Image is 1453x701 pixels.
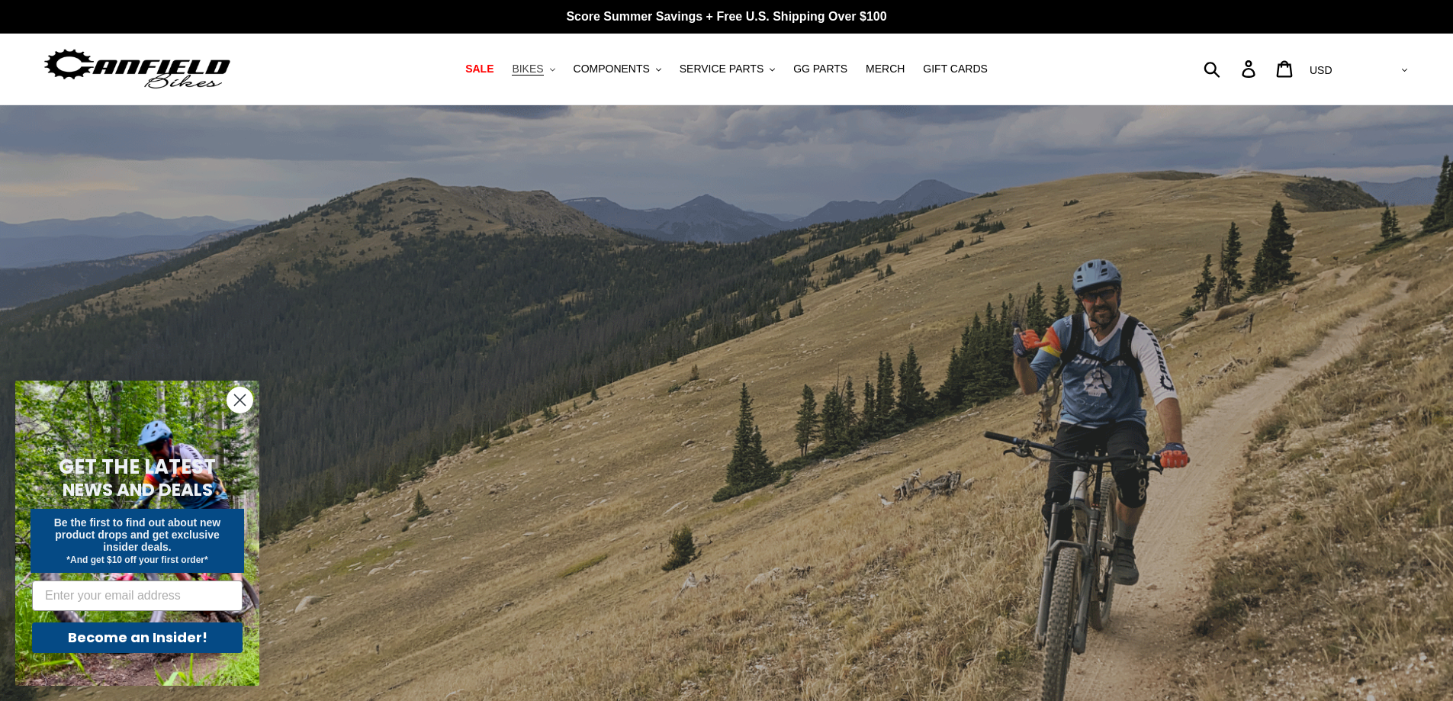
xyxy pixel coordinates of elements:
span: COMPONENTS [574,63,650,76]
span: *And get $10 off your first order* [66,555,207,565]
span: NEWS AND DEALS [63,478,213,502]
a: GG PARTS [786,59,855,79]
a: GIFT CARDS [915,59,995,79]
input: Enter your email address [32,580,243,611]
span: SALE [465,63,493,76]
a: MERCH [858,59,912,79]
span: GG PARTS [793,63,847,76]
input: Search [1212,52,1251,85]
button: Become an Insider! [32,622,243,653]
button: COMPONENTS [566,59,669,79]
span: MERCH [866,63,905,76]
button: Close dialog [227,387,253,413]
span: GIFT CARDS [923,63,988,76]
button: SERVICE PARTS [672,59,783,79]
span: GET THE LATEST [59,453,216,481]
button: BIKES [504,59,562,79]
img: Canfield Bikes [42,45,233,93]
a: SALE [458,59,501,79]
span: SERVICE PARTS [680,63,763,76]
span: BIKES [512,63,543,76]
span: Be the first to find out about new product drops and get exclusive insider deals. [54,516,221,553]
